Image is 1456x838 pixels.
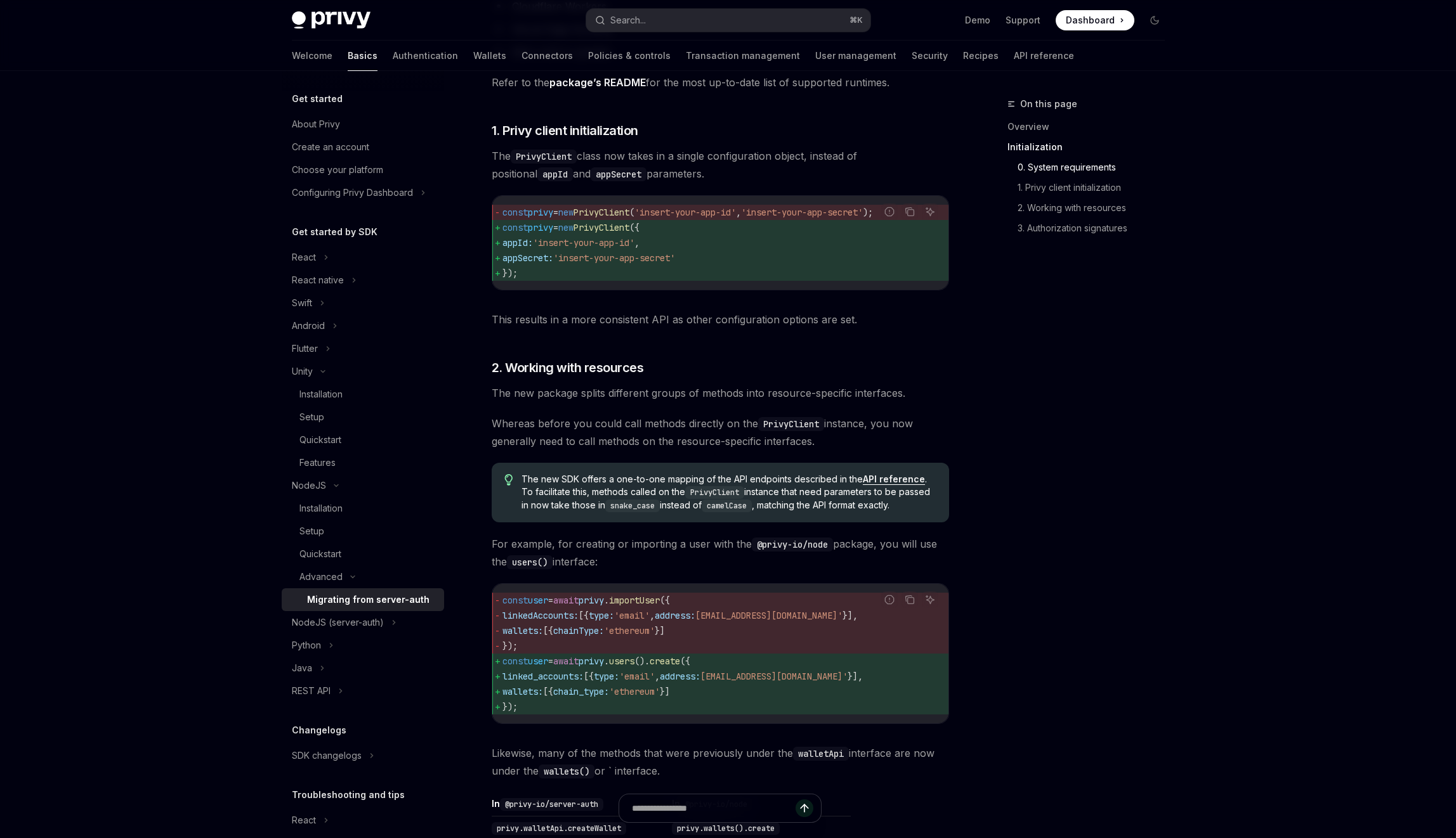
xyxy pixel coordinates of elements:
a: Setup [282,406,444,429]
code: PrivyClient [758,417,824,431]
span: privy [579,655,604,667]
span: users [609,655,634,667]
button: REST API [282,680,444,702]
span: ({ [629,222,639,233]
a: Authentication [393,41,458,71]
a: package’s README [549,76,646,89]
button: Copy the contents from the code block [902,591,918,608]
span: [EMAIL_ADDRESS][DOMAIN_NAME]' [695,610,843,621]
span: type: [589,610,614,621]
span: This results in a more consistent API as other configuration options are set. [492,311,949,328]
span: address: [660,671,700,682]
a: Security [912,41,948,71]
span: 'insert-your-app-secret' [741,207,863,218]
span: user [528,595,548,606]
span: 'ethereum' [609,686,660,697]
a: API reference [863,474,925,485]
span: 'email' [614,610,650,621]
span: . [604,595,609,606]
button: Java [282,657,444,680]
span: const [502,222,528,233]
a: Overview [1007,117,1175,137]
span: Likewise, many of the methods that were previously under the interface are now under the or ` int... [492,744,949,780]
h5: Changelogs [292,723,346,738]
code: wallets() [539,764,594,778]
span: 2. Working with resources [492,359,644,377]
div: Installation [299,501,343,516]
h5: Get started by SDK [292,224,377,240]
span: , [655,671,660,682]
span: }); [502,701,518,712]
span: (). [634,655,650,667]
button: React native [282,269,444,292]
button: Send message [796,799,813,817]
span: privy [528,222,553,233]
h5: Troubleshooting and tips [292,787,405,803]
code: users() [507,555,553,569]
span: Refer to the for the most up-to-date list of supported runtimes. [492,74,949,91]
span: privy [528,207,553,218]
a: Create an account [282,136,444,158]
span: = [553,207,558,218]
button: NodeJS [282,474,444,497]
a: Welcome [292,41,332,71]
span: linked_accounts: [502,671,584,682]
button: Advanced [282,565,444,588]
a: About Privy [282,113,444,136]
a: Setup [282,520,444,543]
button: React [282,809,444,832]
button: SDK changelogs [282,744,444,767]
button: React [282,246,444,269]
a: 1. Privy client initialization [1007,177,1175,198]
code: camelCase [702,500,752,512]
button: Swift [282,292,444,314]
div: React [292,250,316,265]
button: Configuring Privy Dashboard [282,181,444,204]
span: ({ [680,655,690,667]
span: = [553,222,558,233]
span: privy [579,595,604,606]
span: }] [655,625,665,636]
div: React [292,813,316,828]
div: Python [292,638,321,653]
span: chainType: [553,625,604,636]
span: On this page [1020,96,1077,112]
button: Report incorrect code [881,203,898,220]
div: Advanced [299,569,343,584]
span: appId: [502,237,533,248]
span: await [553,595,579,606]
a: Installation [282,497,444,520]
div: NodeJS [292,478,326,493]
span: = [548,595,553,606]
button: Android [282,314,444,337]
code: @privy-io/node [752,538,833,551]
a: Features [282,451,444,474]
span: [{ [543,686,553,697]
span: . [604,655,609,667]
div: Quickstart [299,546,341,562]
div: Quickstart [299,432,341,448]
span: ({ [660,595,670,606]
img: dark logo [292,11,371,29]
span: The class now takes in a single configuration object, instead of positional and parameters. [492,147,949,183]
div: Android [292,318,325,333]
span: [{ [579,610,589,621]
a: 3. Authorization signatures [1007,218,1175,238]
a: Transaction management [686,41,800,71]
span: user [528,655,548,667]
span: PrivyClient [574,222,629,233]
div: React native [292,273,344,288]
a: Migrating from server-auth [282,588,444,611]
span: 1. Privy client initialization [492,122,638,139]
a: Support [1006,14,1040,27]
div: Search... [610,13,646,28]
a: Connectors [521,41,573,71]
div: About Privy [292,117,340,132]
a: Basics [348,41,377,71]
button: Toggle dark mode [1144,10,1165,30]
div: Create an account [292,139,369,155]
span: linkedAccounts: [502,610,579,621]
span: create [650,655,680,667]
span: }); [502,640,518,652]
span: await [553,655,579,667]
